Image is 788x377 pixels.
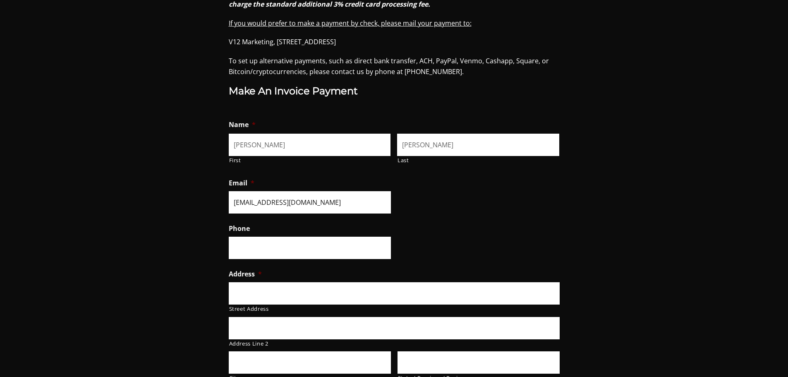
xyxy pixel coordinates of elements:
p: To set up alternative payments, such as direct bank transfer, ACH, PayPal, Venmo, Cashapp, Square... [229,56,560,77]
h3: Make An Invoice Payment [229,85,560,97]
label: Name [229,120,256,129]
label: First [229,156,391,165]
p: V12 Marketing, [STREET_ADDRESS] [229,37,560,48]
label: Email [229,179,254,187]
span: If you would prefer to make a payment by check, please mail your payment to: [229,19,472,28]
label: Address Line 2 [229,340,560,348]
iframe: Chat Widget [747,337,788,377]
label: Address [229,270,262,279]
label: Last [398,156,559,165]
label: Phone [229,224,250,233]
label: Street Address [229,305,560,313]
